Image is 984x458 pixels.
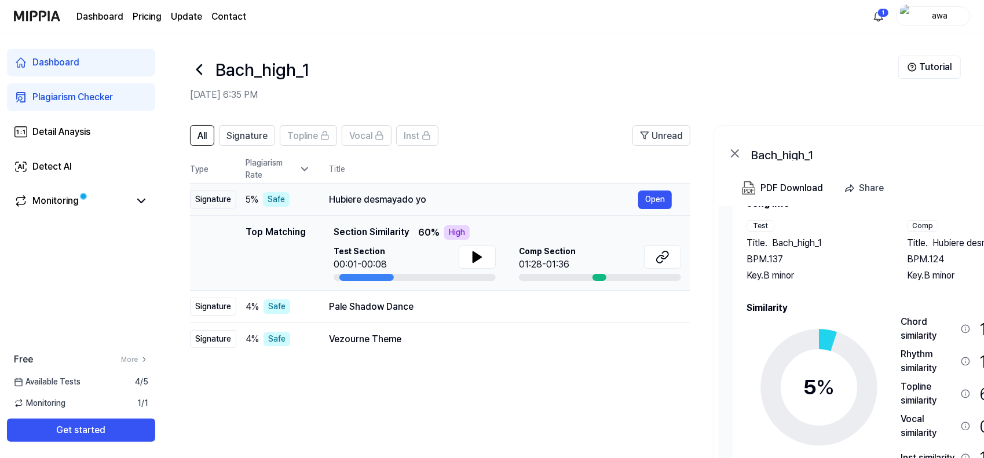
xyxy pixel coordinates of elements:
[751,146,983,160] div: Bach_high_1
[747,220,774,232] div: Test
[32,56,79,69] div: Dashboard
[7,118,155,146] a: Detail Anaysis
[329,193,638,207] div: Hubiere desmayado yo
[76,10,123,24] a: Dashboard
[900,5,914,28] img: profile
[280,125,337,146] button: Topline
[342,125,392,146] button: Vocal
[349,129,372,143] span: Vocal
[859,181,884,196] div: Share
[396,125,438,146] button: Inst
[171,10,202,24] a: Update
[7,49,155,76] a: Dashboard
[632,125,690,146] button: Unread
[519,246,576,258] span: Comp Section
[907,236,928,250] span: Title .
[121,354,148,365] a: More
[287,129,318,143] span: Topline
[32,160,72,174] div: Detect AI
[638,190,672,209] button: Open
[246,225,306,281] div: Top Matching
[264,332,290,346] div: Safe
[742,181,756,195] img: PDF Download
[246,300,259,314] span: 4 %
[901,380,956,408] div: Topline similarity
[264,299,290,314] div: Safe
[747,236,767,250] span: Title .
[226,129,268,143] span: Signature
[519,258,576,272] div: 01:28-01:36
[7,83,155,111] a: Plagiarism Checker
[816,375,835,400] span: %
[32,90,113,104] div: Plagiarism Checker
[907,220,938,232] div: Comp
[190,88,898,102] h2: [DATE] 6:35 PM
[901,412,956,440] div: Vocal similarity
[334,258,387,272] div: 00:01-00:08
[872,9,886,23] img: 알림
[7,153,155,181] a: Detect AI
[334,246,387,258] span: Test Section
[869,7,888,25] button: 알림1
[329,155,690,183] th: Title
[215,57,309,83] h1: Bach_high_1
[137,397,148,409] span: 1 / 1
[133,10,162,24] a: Pricing
[329,300,672,314] div: Pale Shadow Dance
[190,190,236,208] div: Signature
[760,181,823,196] div: PDF Download
[404,129,419,143] span: Inst
[32,194,79,208] div: Monitoring
[32,125,90,139] div: Detail Anaysis
[263,192,290,207] div: Safe
[190,125,214,146] button: All
[444,225,470,240] div: High
[877,8,889,17] div: 1
[908,63,917,72] img: Help
[901,347,956,375] div: Rhythm similarity
[190,330,236,348] div: Signature
[901,315,956,343] div: Chord similarity
[803,372,835,403] div: 5
[898,56,961,79] button: Tutorial
[329,332,672,346] div: Vezourne Theme
[246,193,258,207] span: 5 %
[197,129,207,143] span: All
[334,225,409,240] span: Section Similarity
[135,376,148,388] span: 4 / 5
[14,194,130,208] a: Monitoring
[190,298,236,316] div: Signature
[747,252,884,266] div: BPM. 137
[740,177,825,200] button: PDF Download
[896,6,970,26] button: profileawa
[747,269,884,283] div: Key. B minor
[14,353,33,367] span: Free
[14,376,81,388] span: Available Tests
[839,177,893,200] button: Share
[772,236,822,250] span: Bach_high_1
[418,226,440,240] span: 60 %
[14,397,65,409] span: Monitoring
[246,157,310,181] div: Plagiarism Rate
[190,155,236,184] th: Type
[7,419,155,442] button: Get started
[246,332,259,346] span: 4 %
[917,9,963,22] div: awa
[652,129,683,143] span: Unread
[211,10,246,24] a: Contact
[219,125,275,146] button: Signature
